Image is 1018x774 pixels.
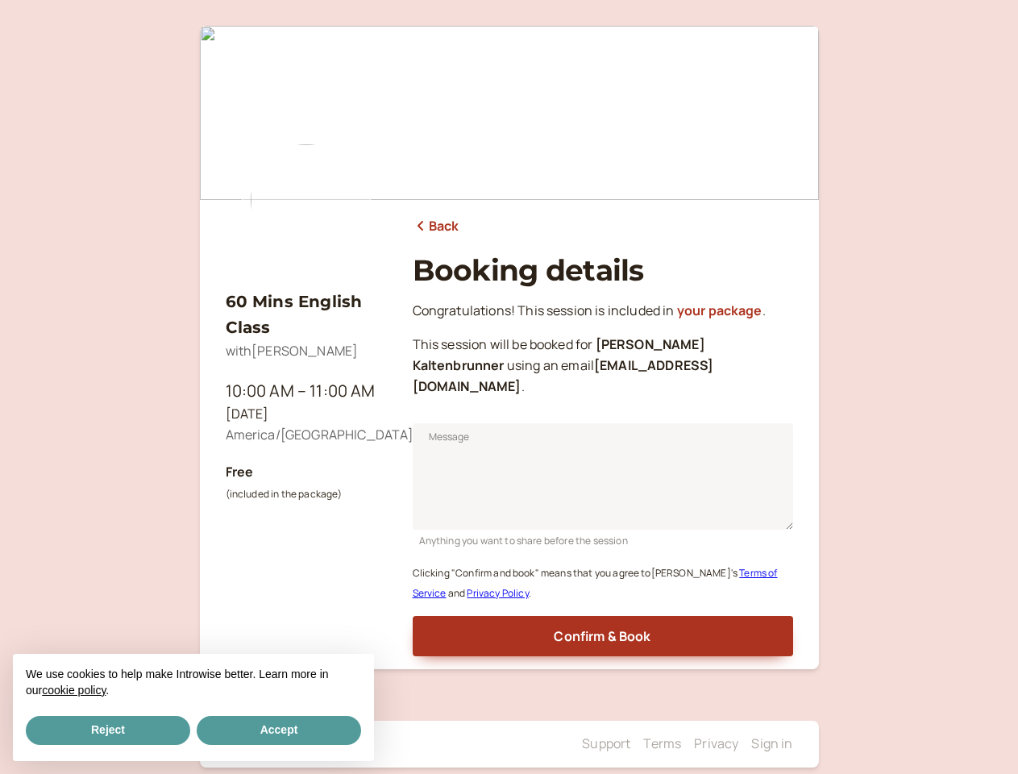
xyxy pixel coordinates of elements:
[226,425,387,446] div: America/[GEOGRAPHIC_DATA]
[413,356,714,395] b: [EMAIL_ADDRESS][DOMAIN_NAME]
[197,716,361,745] button: Accept
[413,216,459,237] a: Back
[429,429,470,445] span: Message
[751,734,792,752] a: Sign in
[26,716,190,745] button: Reject
[413,253,793,288] h1: Booking details
[643,734,681,752] a: Terms
[226,342,359,360] span: with [PERSON_NAME]
[467,586,528,600] a: Privacy Policy
[226,289,387,341] h3: 60 Mins English Class
[13,654,374,713] div: We use cookies to help make Introwise better. Learn more in our .
[677,302,762,319] a: your package
[413,530,793,548] div: Anything you want to share before the session
[226,378,387,404] div: 10:00 AM – 11:00 AM
[413,423,793,530] textarea: Message
[413,616,793,656] button: Confirm & Book
[42,684,106,697] a: cookie policy
[226,404,387,425] div: [DATE]
[554,627,650,645] span: Confirm & Book
[582,734,630,752] a: Support
[413,335,793,397] p: This session will be booked for using an email .
[694,734,738,752] a: Privacy
[226,487,343,501] small: (included in the package)
[413,566,778,601] small: Clicking "Confirm and book" means that you agree to [PERSON_NAME] ' s and .
[413,301,793,322] p: Congratulations! This session is included in .
[226,463,254,481] b: Free
[413,335,705,374] b: [PERSON_NAME] Kaltenbrunner
[413,566,778,601] a: Terms of Service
